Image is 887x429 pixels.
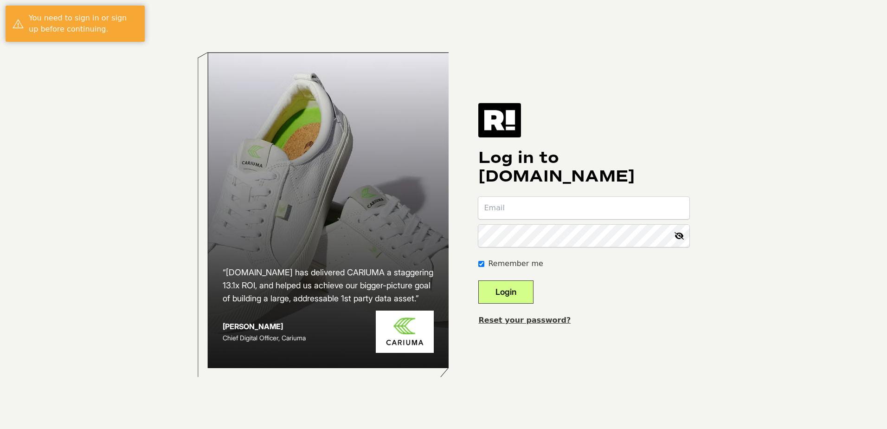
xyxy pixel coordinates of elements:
div: You need to sign in or sign up before continuing. [29,13,138,35]
a: Reset your password? [478,316,571,325]
span: Chief Digital Officer, Cariuma [223,334,306,342]
h2: “[DOMAIN_NAME] has delivered CARIUMA a staggering 13.1x ROI, and helped us achieve our bigger-pic... [223,266,434,305]
button: Login [478,280,533,304]
strong: [PERSON_NAME] [223,322,283,331]
h1: Log in to [DOMAIN_NAME] [478,149,689,186]
img: Cariuma [376,311,434,353]
input: Email [478,197,689,219]
img: Retention.com [478,103,521,137]
label: Remember me [488,258,543,269]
